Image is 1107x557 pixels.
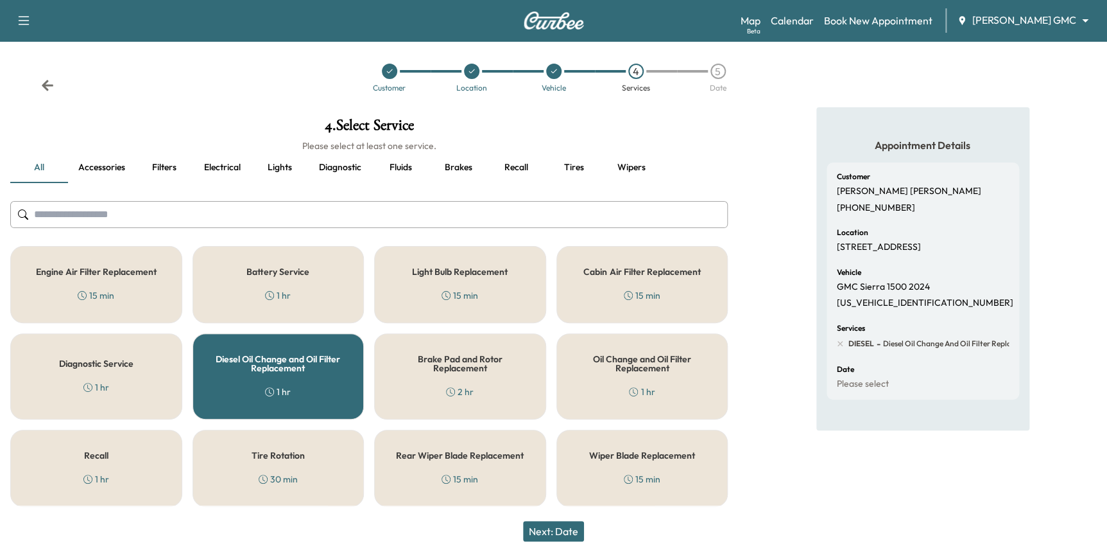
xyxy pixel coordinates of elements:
[10,139,728,152] h6: Please select at least one service.
[395,355,525,373] h5: Brake Pad and Rotor Replacement
[487,152,545,183] button: Recall
[837,202,915,214] p: [PHONE_NUMBER]
[837,281,930,293] p: GMC Sierra 1500 2024
[837,242,921,253] p: [STREET_ADDRESS]
[710,64,726,79] div: 5
[837,173,870,181] h6: Customer
[372,152,429,183] button: Fluids
[542,84,566,92] div: Vehicle
[78,289,114,302] div: 15 min
[624,289,660,302] div: 15 min
[442,289,478,302] div: 15 min
[848,339,874,349] span: DIESEL
[523,521,584,542] button: Next: Date
[827,138,1019,152] h5: Appointment Details
[837,269,861,276] h6: Vehicle
[259,473,298,486] div: 30 min
[41,79,54,92] div: Back
[456,84,487,92] div: Location
[396,451,524,460] h5: Rear Wiper Blade Replacement
[373,84,406,92] div: Customer
[589,451,695,460] h5: Wiper Blade Replacement
[837,297,1013,309] p: [US_VEHICLE_IDENTIFICATION_NUMBER]
[68,152,135,183] button: Accessories
[583,267,700,276] h5: Cabin Air Filter Replacement
[628,64,644,79] div: 4
[523,12,585,30] img: Curbee Logo
[629,385,655,398] div: 1 hr
[251,152,309,183] button: Lights
[837,366,854,373] h6: Date
[578,355,707,373] h5: Oil Change and Oil Filter Replacement
[252,451,305,460] h5: Tire Rotation
[824,13,932,28] a: Book New Appointment
[603,152,660,183] button: Wipers
[36,267,157,276] h5: Engine Air Filter Replacement
[193,152,251,183] button: Electrical
[622,84,650,92] div: Services
[837,324,865,332] h6: Services
[265,385,291,398] div: 1 hr
[309,152,372,183] button: Diagnostic
[429,152,487,183] button: Brakes
[624,473,660,486] div: 15 min
[710,84,726,92] div: Date
[84,451,108,460] h5: Recall
[135,152,193,183] button: Filters
[880,339,1037,349] span: Diesel Oil Change and Oil Filter Replacement
[446,385,474,398] div: 2 hr
[771,13,814,28] a: Calendar
[412,267,508,276] h5: Light Bulb Replacement
[874,337,880,350] span: -
[10,152,68,183] button: all
[837,186,981,197] p: [PERSON_NAME] [PERSON_NAME]
[265,289,291,302] div: 1 hr
[837,378,889,390] p: Please select
[741,13,760,28] a: MapBeta
[83,473,109,486] div: 1 hr
[747,26,760,36] div: Beta
[214,355,343,373] h5: Diesel Oil Change and Oil Filter Replacement
[972,13,1076,28] span: [PERSON_NAME] GMC
[10,152,728,183] div: basic tabs example
[83,381,109,394] div: 1 hr
[442,473,478,486] div: 15 min
[545,152,603,183] button: Tires
[246,267,309,276] h5: Battery Service
[837,229,868,236] h6: Location
[59,359,133,368] h5: Diagnostic Service
[10,118,728,139] h1: 4 . Select Service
